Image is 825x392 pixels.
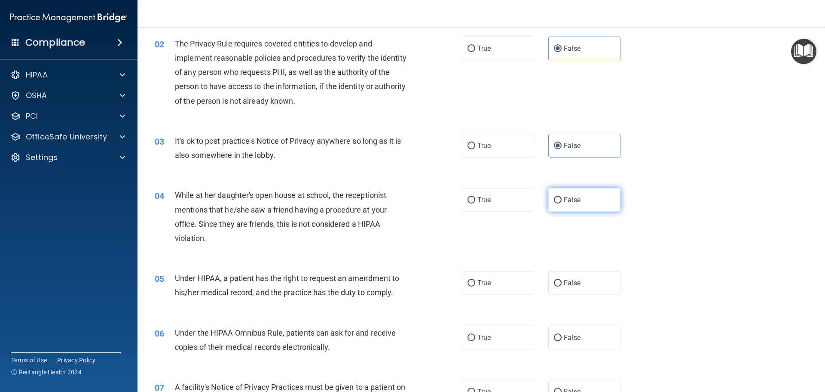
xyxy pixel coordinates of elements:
[554,197,562,204] input: False
[57,356,96,364] a: Privacy Policy
[26,132,107,142] p: OfficeSafe University
[467,46,475,52] input: True
[10,70,125,80] a: HIPAA
[26,111,38,121] p: PCI
[554,280,562,287] input: False
[175,274,399,297] span: Under HIPAA, a patient has the right to request an amendment to his/her medical record, and the p...
[10,132,125,142] a: OfficeSafe University
[477,279,491,287] span: True
[175,136,401,160] span: It's ok to post practice’s Notice of Privacy anywhere so long as it is also somewhere in the lobby.
[477,44,491,52] span: True
[155,274,164,284] span: 05
[175,328,396,352] span: Under the HIPAA Omnibus Rule, patients can ask for and receive copies of their medical records el...
[26,90,47,101] p: OSHA
[554,143,562,149] input: False
[467,335,475,341] input: True
[175,39,406,105] span: The Privacy Rule requires covered entities to develop and implement reasonable policies and proce...
[467,197,475,204] input: True
[564,44,581,52] span: False
[26,70,48,80] p: HIPAA
[155,328,164,339] span: 06
[564,196,581,204] span: False
[26,152,58,163] p: Settings
[467,280,475,287] input: True
[477,142,491,150] span: True
[477,333,491,342] span: True
[11,356,47,364] a: Terms of Use
[10,152,125,163] a: Settings
[155,191,164,201] span: 04
[25,37,85,49] h4: Compliance
[10,111,125,121] a: PCI
[175,191,387,243] span: While at her daughter's open house at school, the receptionist mentions that he/she saw a friend ...
[554,335,562,341] input: False
[564,333,581,342] span: False
[554,46,562,52] input: False
[467,143,475,149] input: True
[564,279,581,287] span: False
[11,368,82,377] span: Ⓒ Rectangle Health 2024
[155,136,164,147] span: 03
[10,9,127,26] img: PMB logo
[155,39,164,49] span: 02
[791,39,816,64] button: Open Resource Center
[10,90,125,101] a: OSHA
[564,142,581,150] span: False
[477,196,491,204] span: True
